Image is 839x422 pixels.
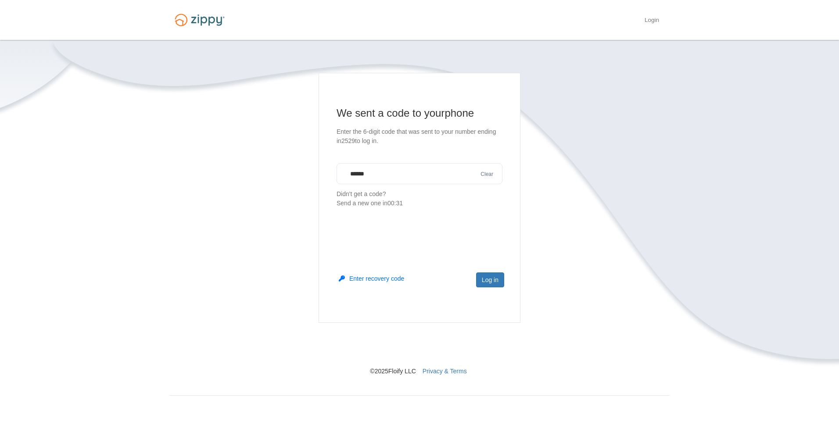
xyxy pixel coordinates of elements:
div: Send a new one in 00:31 [337,199,502,208]
button: Enter recovery code [339,274,404,283]
img: Logo [169,10,230,30]
nav: © 2025 Floify LLC [169,323,670,376]
a: Login [645,17,659,25]
button: Clear [478,170,496,179]
p: Enter the 6-digit code that was sent to your number ending in 2529 to log in. [337,127,502,146]
a: Privacy & Terms [423,368,467,375]
h1: We sent a code to your phone [337,106,502,120]
button: Log in [476,272,504,287]
p: Didn't get a code? [337,190,502,208]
